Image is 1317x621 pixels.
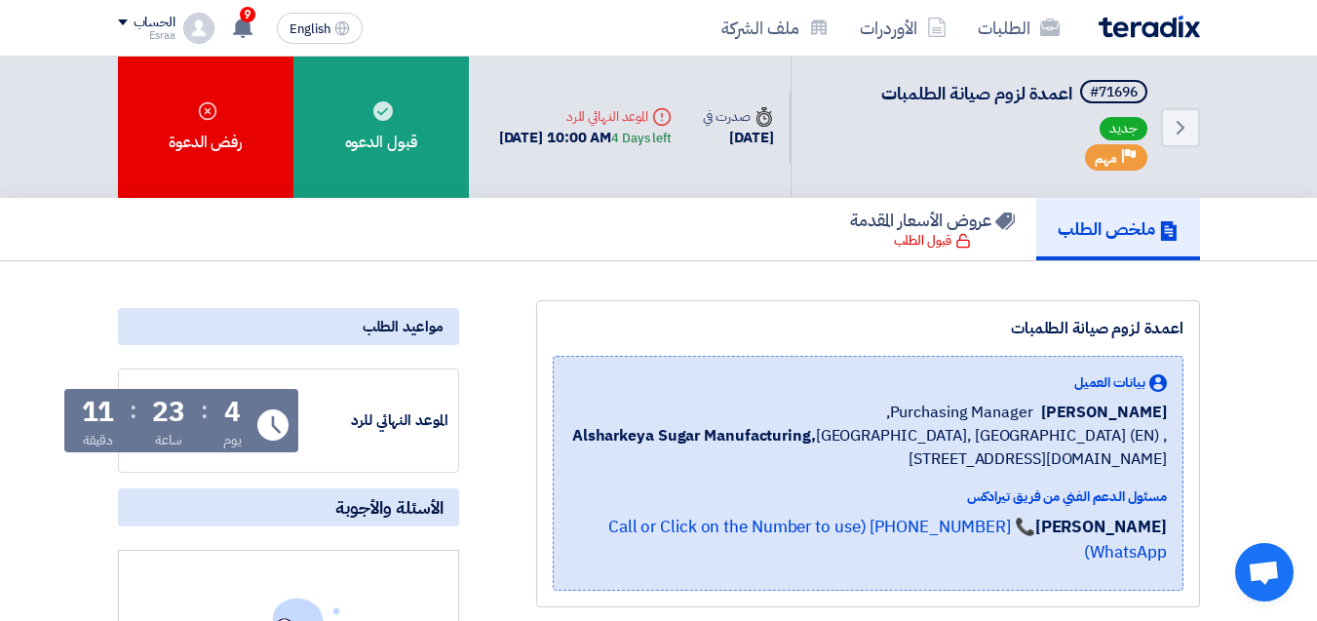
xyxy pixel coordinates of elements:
[611,129,672,148] div: 4 Days left
[1095,149,1117,168] span: مهم
[1235,543,1294,602] div: Open chat
[962,5,1075,51] a: الطلبات
[302,409,448,432] div: الموعد النهائي للرد
[553,317,1183,340] div: اعمدة لزوم صيانة الطلمبات
[881,80,1151,107] h5: اعمدة لزوم صيانة الطلمبات
[572,424,816,447] b: Alsharkeya Sugar Manufacturing,
[83,430,113,450] div: دقيقة
[1041,401,1167,424] span: [PERSON_NAME]
[240,7,255,22] span: 9
[293,57,469,198] div: قبول الدعوه
[703,127,773,149] div: [DATE]
[1100,117,1147,140] span: جديد
[881,80,1072,106] span: اعمدة لزوم صيانة الطلمبات
[130,393,136,428] div: :
[277,13,363,44] button: English
[1099,16,1200,38] img: Teradix logo
[829,198,1036,260] a: عروض الأسعار المقدمة قبول الطلب
[118,30,175,41] div: Esraa
[82,399,115,426] div: 11
[499,106,672,127] div: الموعد النهائي للرد
[569,486,1167,507] div: مسئول الدعم الفني من فريق تيرادكس
[118,57,293,198] div: رفض الدعوة
[335,496,444,519] span: الأسئلة والأجوبة
[1036,198,1200,260] a: ملخص الطلب
[155,430,183,450] div: ساعة
[1058,217,1179,240] h5: ملخص الطلب
[118,308,459,345] div: مواعيد الطلب
[152,399,185,426] div: 23
[183,13,214,44] img: profile_test.png
[1074,372,1145,393] span: بيانات العميل
[499,127,672,149] div: [DATE] 10:00 AM
[223,430,242,450] div: يوم
[894,231,971,251] div: قبول الطلب
[224,399,241,426] div: 4
[844,5,962,51] a: الأوردرات
[290,22,330,36] span: English
[706,5,844,51] a: ملف الشركة
[201,393,208,428] div: :
[886,401,1033,424] span: Purchasing Manager,
[608,515,1167,564] a: 📞 [PHONE_NUMBER] (Call or Click on the Number to use WhatsApp)
[1090,86,1138,99] div: #71696
[703,106,773,127] div: صدرت في
[850,209,1015,231] h5: عروض الأسعار المقدمة
[134,15,175,31] div: الحساب
[569,424,1167,471] span: [GEOGRAPHIC_DATA], [GEOGRAPHIC_DATA] (EN) ,[STREET_ADDRESS][DOMAIN_NAME]
[1035,515,1167,539] strong: [PERSON_NAME]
